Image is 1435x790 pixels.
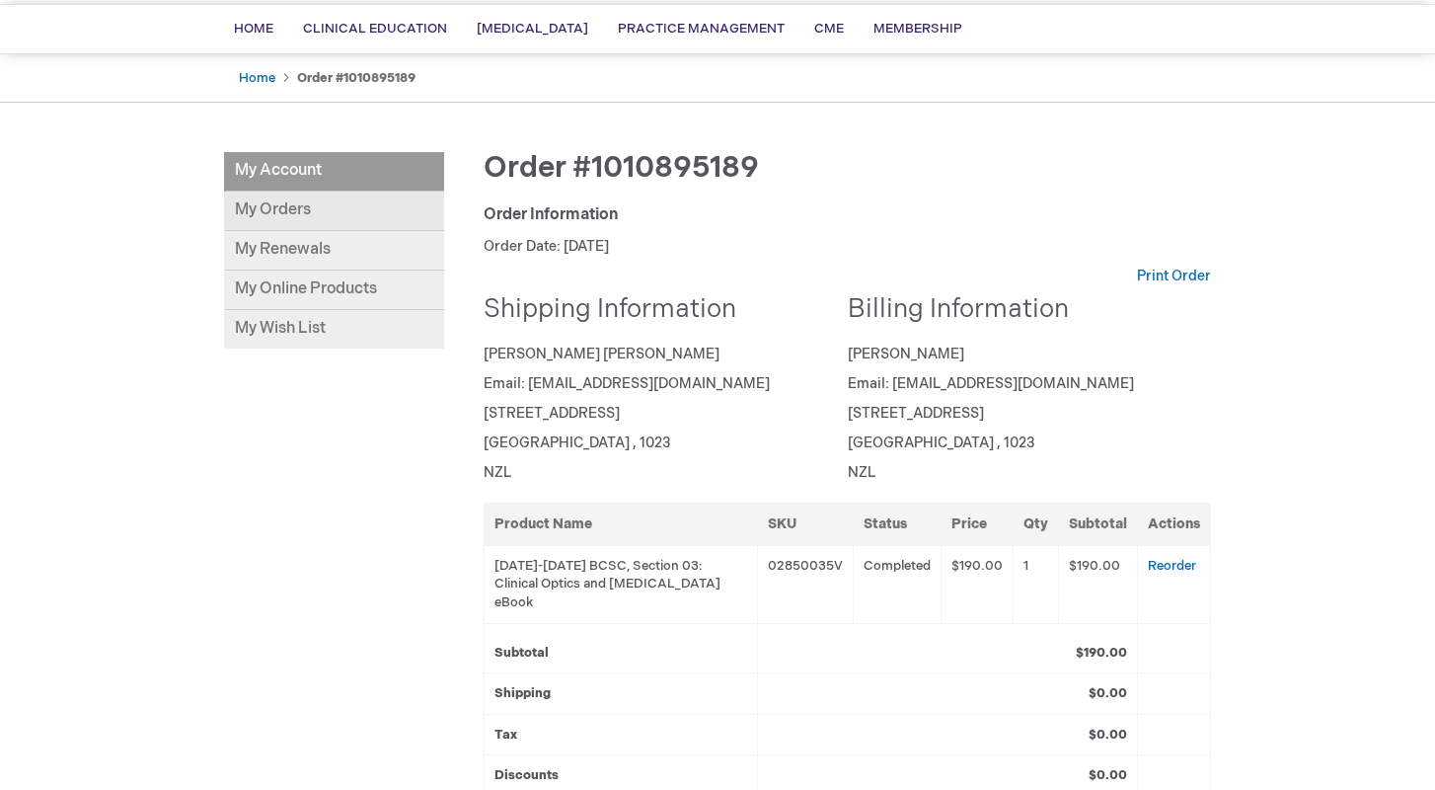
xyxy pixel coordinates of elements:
span: CME [814,21,844,37]
div: Order Information [484,204,1211,227]
strong: $190.00 [1076,645,1127,661]
span: Home [234,21,273,37]
a: My Renewals [224,231,444,271]
th: Actions [1138,503,1211,545]
p: Order Date: [DATE] [484,237,1211,257]
th: Product Name [485,503,758,545]
strong: Subtotal [494,645,549,661]
th: Qty [1014,503,1059,545]
strong: $0.00 [1089,767,1127,783]
th: Subtotal [1059,503,1138,545]
span: Practice Management [618,21,785,37]
span: Email: [EMAIL_ADDRESS][DOMAIN_NAME] [484,375,770,392]
span: [PERSON_NAME] [PERSON_NAME] [484,346,719,362]
a: My Online Products [224,271,444,310]
span: Order #1010895189 [484,150,759,186]
a: Print Order [1137,267,1211,286]
strong: Tax [494,727,517,743]
th: SKU [758,503,854,545]
span: [STREET_ADDRESS] [848,405,984,422]
span: [GEOGRAPHIC_DATA] , 1023 [848,434,1035,451]
strong: $0.00 [1089,685,1127,701]
h2: Billing Information [848,296,1197,325]
td: 1 [1014,545,1059,623]
a: Reorder [1148,558,1196,574]
span: Email: [EMAIL_ADDRESS][DOMAIN_NAME] [848,375,1134,392]
span: [GEOGRAPHIC_DATA] , 1023 [484,434,671,451]
strong: Order #1010895189 [297,70,415,86]
td: $190.00 [942,545,1014,623]
a: My Wish List [224,310,444,349]
h2: Shipping Information [484,296,833,325]
strong: Discounts [494,767,559,783]
td: [DATE]-[DATE] BCSC, Section 03: Clinical Optics and [MEDICAL_DATA] eBook [485,545,758,623]
strong: Shipping [494,685,551,701]
td: $190.00 [1059,545,1138,623]
td: Completed [854,545,942,623]
a: My Orders [224,192,444,231]
th: Status [854,503,942,545]
span: Clinical Education [303,21,447,37]
span: Membership [873,21,962,37]
a: Home [239,70,275,86]
span: [STREET_ADDRESS] [484,405,620,422]
span: NZL [848,464,875,481]
td: 02850035V [758,545,854,623]
strong: $0.00 [1089,727,1127,743]
span: NZL [484,464,511,481]
th: Price [942,503,1014,545]
span: [MEDICAL_DATA] [477,21,588,37]
span: [PERSON_NAME] [848,346,964,362]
